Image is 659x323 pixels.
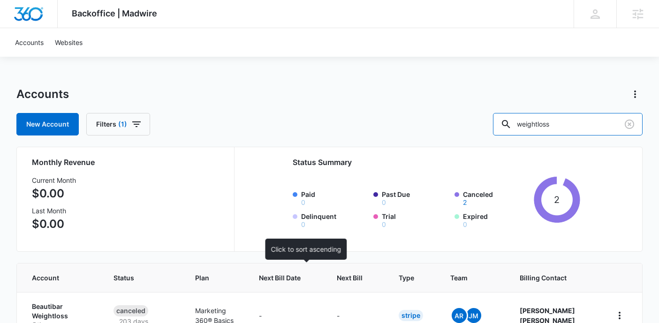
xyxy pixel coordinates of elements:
input: Search [493,113,643,135]
p: $0.00 [32,185,76,202]
span: Status [114,273,159,283]
span: Next Bill Date [259,273,301,283]
span: Billing Contact [520,273,590,283]
div: Canceled [114,305,148,316]
label: Past Due [382,189,449,206]
div: Click to sort ascending [265,239,347,260]
span: Next Bill [337,273,363,283]
a: New Account [16,113,79,135]
span: Plan [195,273,236,283]
span: JM [466,308,481,323]
h1: Accounts [16,87,69,101]
span: Account [32,273,77,283]
button: Filters(1) [86,113,150,135]
button: Clear [622,117,637,132]
h3: Current Month [32,175,76,185]
a: Websites [49,28,88,57]
label: Trial [382,211,449,228]
h3: Last Month [32,206,76,216]
tspan: 2 [554,194,560,205]
label: Paid [301,189,368,206]
button: Actions [628,87,643,102]
h2: Monthly Revenue [32,157,223,168]
span: (1) [118,121,127,128]
div: Stripe [399,310,423,321]
button: Canceled [463,199,467,206]
span: Type [399,273,414,283]
label: Delinquent [301,211,368,228]
span: AR [452,308,467,323]
p: $0.00 [32,216,76,233]
h2: Status Summary [293,157,580,168]
span: Team [450,273,484,283]
a: Accounts [9,28,49,57]
button: home [612,308,627,323]
span: Backoffice | Madwire [72,8,157,18]
label: Expired [463,211,530,228]
label: Canceled [463,189,530,206]
p: Beautibar Weightloss [32,302,91,320]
